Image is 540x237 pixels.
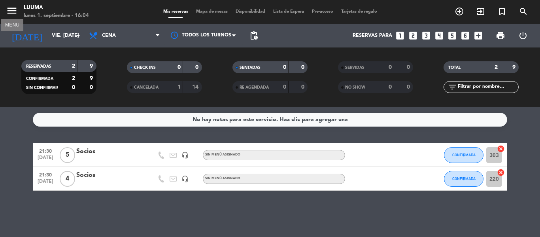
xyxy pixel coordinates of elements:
[193,115,348,124] div: No hay notas para este servicio. Haz clic para agregar una
[448,66,461,70] span: TOTAL
[195,64,200,70] strong: 0
[26,86,58,90] span: SIN CONFIRMAR
[457,83,518,91] input: Filtrar por nombre...
[134,66,156,70] span: CHECK INS
[232,9,269,14] span: Disponibilidad
[389,84,392,90] strong: 0
[72,85,75,90] strong: 0
[76,146,143,157] div: Socios
[102,33,116,38] span: Cena
[455,7,464,16] i: add_circle_outline
[518,31,528,40] i: power_settings_new
[6,5,18,19] button: menu
[444,147,483,163] button: CONFIRMADA
[497,145,505,153] i: cancel
[389,64,392,70] strong: 0
[353,33,392,38] span: Reservas para
[192,84,200,90] strong: 14
[308,9,337,14] span: Pre-acceso
[24,12,89,20] div: lunes 1. septiembre - 16:04
[60,171,75,187] span: 4
[249,31,259,40] span: pending_actions
[192,9,232,14] span: Mapa de mesas
[519,7,528,16] i: search
[36,179,55,188] span: [DATE]
[447,82,457,92] i: filter_list
[476,7,485,16] i: exit_to_app
[76,170,143,180] div: Socios
[301,64,306,70] strong: 0
[512,24,534,47] div: LOG OUT
[434,30,444,41] i: looks_4
[496,31,505,40] span: print
[205,177,240,180] span: Sin menú asignado
[444,171,483,187] button: CONFIRMADA
[447,30,457,41] i: looks_5
[60,147,75,163] span: 5
[473,30,483,41] i: add_box
[407,84,412,90] strong: 0
[452,176,476,181] span: CONFIRMADA
[460,30,470,41] i: looks_6
[283,64,286,70] strong: 0
[407,64,412,70] strong: 0
[36,155,55,164] span: [DATE]
[421,30,431,41] i: looks_3
[181,175,189,182] i: headset_mic
[495,64,498,70] strong: 2
[6,27,48,44] i: [DATE]
[90,85,94,90] strong: 0
[90,63,94,69] strong: 9
[134,85,159,89] span: CANCELADA
[497,169,505,176] i: cancel
[177,84,181,90] strong: 1
[1,21,23,28] div: MENU
[240,66,261,70] span: SENTADAS
[283,84,286,90] strong: 0
[24,4,89,12] div: Luuma
[177,64,181,70] strong: 0
[36,146,55,155] span: 21:30
[301,84,306,90] strong: 0
[181,152,189,159] i: headset_mic
[36,170,55,179] span: 21:30
[72,63,75,69] strong: 2
[345,66,364,70] span: SERVIDAS
[337,9,381,14] span: Tarjetas de regalo
[512,64,517,70] strong: 9
[90,76,94,81] strong: 9
[159,9,192,14] span: Mis reservas
[26,77,53,81] span: CONFIRMADA
[240,85,269,89] span: RE AGENDADA
[395,30,405,41] i: looks_one
[269,9,308,14] span: Lista de Espera
[345,85,365,89] span: NO SHOW
[72,76,75,81] strong: 2
[26,64,51,68] span: RESERVADAS
[6,5,18,17] i: menu
[205,153,240,156] span: Sin menú asignado
[497,7,507,16] i: turned_in_not
[408,30,418,41] i: looks_two
[452,153,476,157] span: CONFIRMADA
[74,31,83,40] i: arrow_drop_down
